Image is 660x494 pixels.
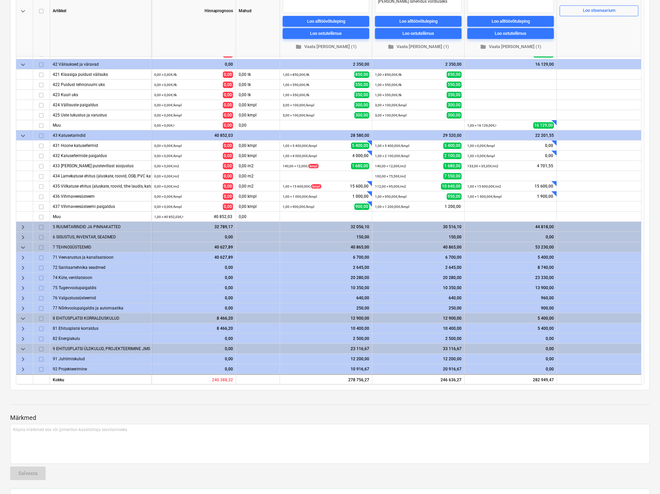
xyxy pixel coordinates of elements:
[53,242,148,252] div: 7 TEHNOSÜSTEEMID
[53,151,148,160] div: 432 Katusefermide paigaldus
[375,232,462,242] div: 150,00
[53,59,148,69] div: 42 Välisuksed ja väravad
[375,323,462,334] div: 10 400,00
[53,293,148,303] div: 76 Valgustussüsteemid
[349,184,369,189] span: 15 600,00
[467,185,501,188] small: 1,00 × 15 600,00€ / m2
[375,222,462,232] div: 30 516,10
[53,354,148,364] div: 91 Juhtimiskulud
[154,154,182,158] small: 0,00 × 0,00€ / kmpl
[19,274,27,282] span: keyboard_arrow_right
[154,93,177,97] small: 0,00 × 0,00€ / tk
[583,7,615,15] div: Loo stsenaarium
[236,161,280,171] div: 0,00 m2
[154,303,233,313] div: 0,00
[53,323,148,333] div: 81 Ehitusplatsi korraldus
[467,232,554,242] div: 0,00
[375,164,406,168] small: 140,00 × 12,00€ / m2
[283,323,369,334] div: 10 400,00
[375,262,462,273] div: 2 645,00
[283,154,317,158] small: 1,00 × 4 000,00€ / kmpl
[236,212,280,222] div: 0,00
[443,153,462,159] span: 2 100,00
[375,73,402,77] small: 1,00 × 850,00€ / tk
[283,83,309,87] small: 1,00 × 550,00€ / tk
[375,364,462,374] div: 20 916,67
[154,185,179,188] small: 0,00 × 0,00€ / m2
[283,73,309,77] small: 1,00 × 850,00€ / tk
[223,173,233,179] span: 0,00
[354,112,369,119] span: 300,00
[467,222,554,232] div: 44 818,00
[310,29,342,37] div: Loo ostutellimus
[352,153,369,159] span: 4 000,00
[467,344,554,354] div: 0,00
[467,195,501,198] small: 1,00 × 1 900,00€ / kmpl
[154,344,233,354] div: 0,00
[53,222,148,232] div: 5 RUUMITARINDID JA PINNAKATTED
[283,144,317,148] small: 1,00 × 5 400,00€ / kmpl
[236,120,280,130] div: 0,00
[236,151,280,161] div: 0,00 kmpl
[375,354,462,364] div: 12 200,00
[283,113,314,117] small: 3,00 × 100,00€ / kmpl
[533,122,554,129] span: 16 129,00
[283,130,369,141] div: 28 580,00
[53,201,148,211] div: 437 Vihmaveesüsteemi paigaldus
[309,164,319,168] span: kmpl
[223,82,233,88] span: 0,00
[154,113,182,117] small: 0,00 × 0,00€ / kmpl
[151,374,236,384] div: 240 388,32
[236,171,280,181] div: 0,00 m2
[19,294,27,302] span: keyboard_arrow_right
[375,334,462,344] div: 2 500,00
[19,243,27,252] span: keyboard_arrow_down
[536,194,554,199] span: 1 900,00
[467,313,554,323] div: 5 400,00
[354,71,369,78] span: 850,00
[388,44,394,50] span: folder
[154,124,175,127] small: 0,00 × 0,00€ / -
[447,193,462,200] span: 950,00
[154,313,233,323] div: 8 466,20
[53,334,148,343] div: 82 Energiakulu
[467,130,554,141] div: 22 201,55
[154,273,233,283] div: 0,00
[283,232,369,242] div: 150,00
[352,194,369,199] span: 1 000,00
[53,232,148,242] div: 6 SISUSTUS, INVENTAR, SEADMED
[19,264,27,272] span: keyboard_arrow_right
[154,174,179,178] small: 0,00 × 0,00€ / m2
[375,174,406,178] small: 100,00 × 75,50€ / m2
[53,49,148,59] div: Muu
[50,374,151,384] div: Kokku
[236,90,280,100] div: 0,00 tk
[467,28,554,39] button: Loo ostutellimus
[154,354,233,364] div: 0,00
[236,191,280,201] div: 0,00 kmpl
[53,161,148,171] div: 433 Katuse puistevillast soojustus
[375,83,402,87] small: 1,00 × 550,00€ / tk
[467,293,554,303] div: 960,00
[354,102,369,108] span: 300,00
[19,61,27,69] span: keyboard_arrow_down
[402,29,434,37] div: Loo ostutellimus
[223,203,233,210] span: 0,00
[354,203,369,210] span: 900,00
[154,83,177,87] small: 0,00 × 0,00€ / tk
[375,344,462,354] div: 33 116,67
[283,283,369,293] div: 10 350,00
[283,205,314,209] small: 1,00 × 900,00€ / kmpl
[447,102,462,108] span: 300,00
[154,262,233,273] div: 0,00
[154,103,182,107] small: 0,00 × 0,00€ / kmpl
[467,242,554,252] div: 53 230,00
[375,185,406,188] small: 112,00 × 95,00€ / m2
[375,252,462,262] div: 6 700,00
[19,365,27,373] span: keyboard_arrow_right
[467,252,554,262] div: 5 400,00
[441,183,462,190] span: 10 640,00
[53,273,148,282] div: 74 Küte, ventilatsioon
[470,43,551,51] span: Vaata [PERSON_NAME] (1)
[375,205,409,209] small: 1,00 × 1 200,00€ / kmpl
